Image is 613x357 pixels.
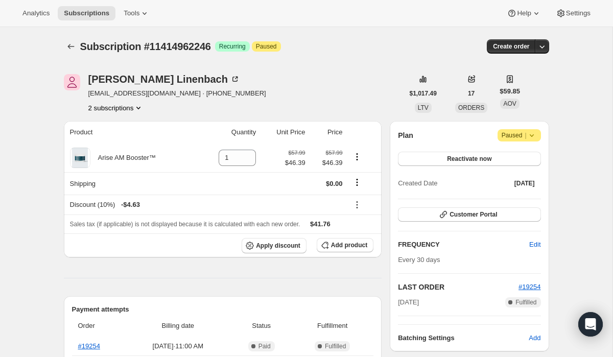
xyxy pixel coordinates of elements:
[88,103,144,113] button: Product actions
[285,158,305,168] span: $46.39
[529,240,540,250] span: Edit
[523,236,547,253] button: Edit
[198,121,259,144] th: Quantity
[349,177,365,188] button: Shipping actions
[258,342,271,350] span: Paid
[219,42,246,51] span: Recurring
[72,315,128,337] th: Order
[398,240,529,250] h2: FREQUENCY
[64,121,198,144] th: Product
[529,333,540,343] span: Add
[487,39,535,54] button: Create order
[297,321,367,331] span: Fulfillment
[22,9,50,17] span: Analytics
[349,151,365,162] button: Product actions
[124,9,139,17] span: Tools
[501,6,547,20] button: Help
[404,86,443,101] button: $1,017.49
[502,130,537,140] span: Paused
[462,86,481,101] button: 17
[256,42,277,51] span: Paused
[130,321,225,331] span: Billing date
[514,179,535,187] span: [DATE]
[566,9,591,17] span: Settings
[410,89,437,98] span: $1,017.49
[58,6,115,20] button: Subscriptions
[325,150,342,156] small: $57.99
[117,6,156,20] button: Tools
[517,9,531,17] span: Help
[447,155,491,163] span: Reactivate now
[288,150,305,156] small: $57.99
[309,121,346,144] th: Price
[398,152,540,166] button: Reactivate now
[508,176,541,191] button: [DATE]
[64,9,109,17] span: Subscriptions
[500,86,520,97] span: $59.85
[523,330,547,346] button: Add
[256,242,300,250] span: Apply discount
[130,341,225,351] span: [DATE] · 11:00 AM
[578,312,603,337] div: Open Intercom Messenger
[331,241,367,249] span: Add product
[242,238,306,253] button: Apply discount
[317,238,373,252] button: Add product
[398,130,413,140] h2: Plan
[398,282,518,292] h2: LAST ORDER
[64,172,198,195] th: Shipping
[468,89,475,98] span: 17
[398,207,540,222] button: Customer Portal
[310,220,331,228] span: $41.76
[515,298,536,306] span: Fulfilled
[16,6,56,20] button: Analytics
[70,200,343,210] div: Discount (10%)
[325,342,346,350] span: Fulfilled
[550,6,597,20] button: Settings
[88,88,266,99] span: [EMAIL_ADDRESS][DOMAIN_NAME] · [PHONE_NUMBER]
[88,74,240,84] div: [PERSON_NAME] Linenbach
[418,104,429,111] span: LTV
[503,100,516,107] span: AOV
[78,342,100,350] a: #19254
[518,283,540,291] a: #19254
[493,42,529,51] span: Create order
[72,304,374,315] h2: Payment attempts
[231,321,291,331] span: Status
[70,221,300,228] span: Sales tax (if applicable) is not displayed because it is calculated with each new order.
[518,282,540,292] button: #19254
[80,41,211,52] span: Subscription #11414962246
[64,39,78,54] button: Subscriptions
[259,121,308,144] th: Unit Price
[458,104,484,111] span: ORDERS
[398,256,440,264] span: Every 30 days
[312,158,343,168] span: $46.39
[398,297,419,307] span: [DATE]
[525,131,526,139] span: |
[121,200,140,210] span: - $4.63
[398,178,437,188] span: Created Date
[450,210,497,219] span: Customer Portal
[64,74,80,90] span: Jamie Linenbach
[90,153,156,163] div: Arise AM Booster™
[326,180,343,187] span: $0.00
[398,333,529,343] h6: Batching Settings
